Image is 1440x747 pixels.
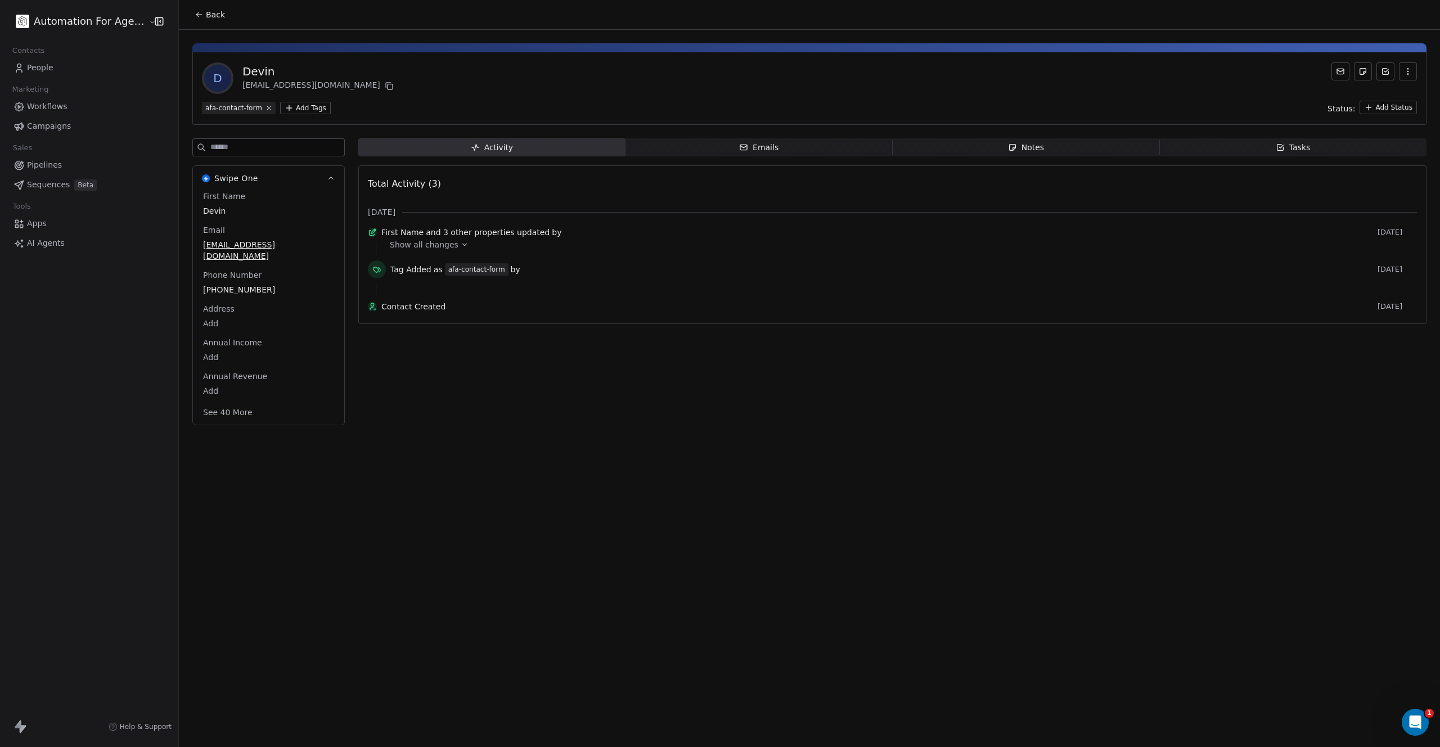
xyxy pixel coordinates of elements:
button: Add Tags [280,102,331,114]
a: Show all changes [390,239,1409,250]
span: Automation For Agencies [34,14,146,29]
span: Marketing [7,81,53,98]
span: Swipe One [214,173,258,184]
span: Pipelines [27,159,62,171]
div: afa-contact-form [205,103,262,113]
span: Campaigns [27,120,71,132]
span: Workflows [27,101,67,112]
img: black.png [16,15,29,28]
span: Tag Added [390,264,431,275]
span: Back [206,9,225,20]
span: First Name [381,227,424,238]
a: SequencesBeta [9,175,169,194]
span: Total Activity (3) [368,178,441,189]
span: Annual Income [201,337,264,348]
span: Beta [74,179,97,191]
span: Annual Revenue [201,371,269,382]
a: Apps [9,214,169,233]
span: Help & Support [120,722,172,731]
span: Address [201,303,237,314]
span: First Name [201,191,247,202]
span: D [204,65,231,92]
a: Help & Support [109,722,172,731]
span: Add [203,318,334,329]
span: Apps [27,218,47,229]
span: Sequences [27,179,70,191]
img: Swipe One [202,174,210,182]
span: Contact Created [381,301,1373,312]
button: See 40 More [196,402,259,422]
button: Back [188,4,232,25]
div: afa-contact-form [448,264,505,274]
span: Add [203,352,334,363]
span: [PHONE_NUMBER] [203,284,334,295]
span: Contacts [7,42,49,59]
a: People [9,58,169,77]
span: Show all changes [390,239,458,250]
button: Swipe OneSwipe One [193,166,344,191]
span: [DATE] [1378,265,1417,274]
div: Notes [1008,142,1044,154]
div: Devin [242,64,396,79]
span: Sales [8,139,37,156]
span: Phone Number [201,269,264,281]
a: Workflows [9,97,169,116]
span: Tools [8,198,35,215]
span: Devin [203,205,334,217]
div: [EMAIL_ADDRESS][DOMAIN_NAME] [242,79,396,93]
a: AI Agents [9,234,169,253]
button: Automation For Agencies [13,12,141,31]
div: Emails [739,142,778,154]
button: Add Status [1360,101,1417,114]
div: Swipe OneSwipe One [193,191,344,425]
span: Add [203,385,334,397]
div: Tasks [1276,142,1311,154]
iframe: Intercom live chat [1402,709,1429,736]
span: as [434,264,443,275]
span: People [27,62,53,74]
span: 1 [1425,709,1434,718]
a: Pipelines [9,156,169,174]
span: [DATE] [368,206,395,218]
span: by [511,264,520,275]
span: [EMAIL_ADDRESS][DOMAIN_NAME] [203,239,334,262]
span: by [552,227,561,238]
span: AI Agents [27,237,65,249]
span: [DATE] [1378,302,1417,311]
span: [DATE] [1378,228,1417,237]
span: and 3 other properties updated [426,227,550,238]
span: Status: [1327,103,1355,114]
a: Campaigns [9,117,169,136]
span: Email [201,224,227,236]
